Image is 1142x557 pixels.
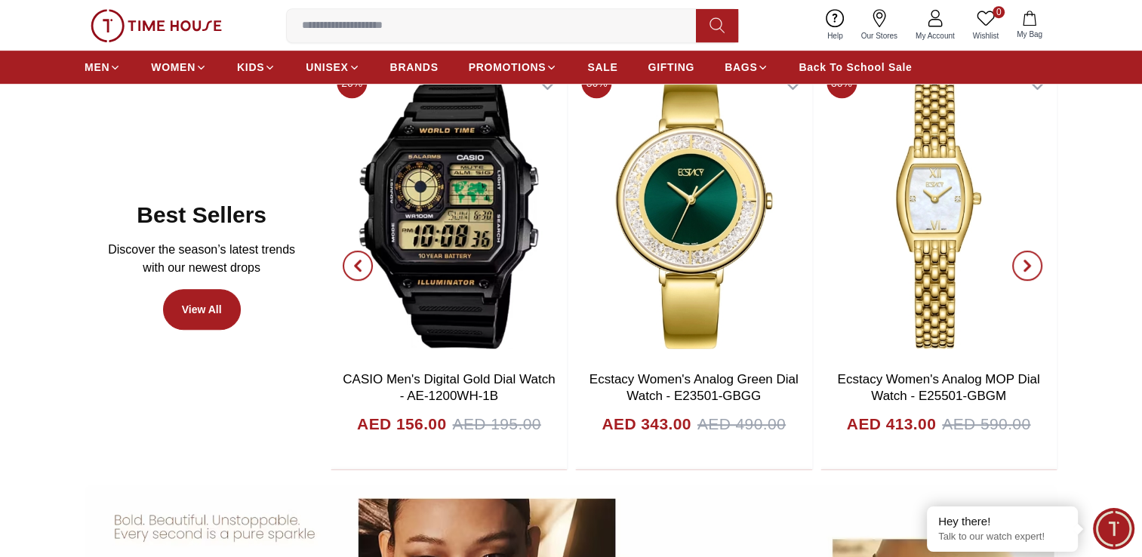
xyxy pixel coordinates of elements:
[1011,29,1048,40] span: My Bag
[847,412,936,436] h4: AED 413.00
[390,54,439,81] a: BRANDS
[799,54,912,81] a: Back To School Sale
[938,531,1067,543] p: Talk to our watch expert!
[237,54,275,81] a: KIDS
[85,54,121,81] a: MEN
[602,412,691,436] h4: AED 343.00
[799,60,912,75] span: Back To School Sale
[587,60,617,75] span: SALE
[469,60,546,75] span: PROMOTIONS
[910,30,961,42] span: My Account
[697,412,786,436] span: AED 490.00
[820,62,1057,364] img: Ecstacy Women's Analog MOP Dial Watch - E25501-GBGM
[964,6,1008,45] a: 0Wishlist
[1093,508,1134,549] div: Chat Widget
[357,412,446,436] h4: AED 156.00
[151,54,207,81] a: WOMEN
[967,30,1005,42] span: Wishlist
[306,60,348,75] span: UNISEX
[91,9,222,42] img: ...
[821,30,849,42] span: Help
[237,60,264,75] span: KIDS
[97,241,306,277] p: Discover the season’s latest trends with our newest drops
[855,30,903,42] span: Our Stores
[725,54,768,81] a: BAGS
[469,54,558,81] a: PROMOTIONS
[151,60,195,75] span: WOMEN
[331,62,567,364] img: CASIO Men's Digital Gold Dial Watch - AE-1200WH-1B
[725,60,757,75] span: BAGS
[938,514,1067,529] div: Hey there!
[452,412,540,436] span: AED 195.00
[648,54,694,81] a: GIFTING
[587,54,617,81] a: SALE
[993,6,1005,18] span: 0
[163,289,241,330] a: View All
[390,60,439,75] span: BRANDS
[306,54,359,81] a: UNISEX
[942,412,1030,436] span: AED 590.00
[589,372,799,403] a: Ecstacy Women's Analog Green Dial Watch - E23501-GBGG
[576,62,812,364] img: Ecstacy Women's Analog Green Dial Watch - E23501-GBGG
[852,6,907,45] a: Our Stores
[343,372,555,403] a: CASIO Men's Digital Gold Dial Watch - AE-1200WH-1B
[818,6,852,45] a: Help
[85,60,109,75] span: MEN
[648,60,694,75] span: GIFTING
[137,202,266,229] h2: Best Sellers
[837,372,1039,403] a: Ecstacy Women's Analog MOP Dial Watch - E25501-GBGM
[1008,8,1051,43] button: My Bag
